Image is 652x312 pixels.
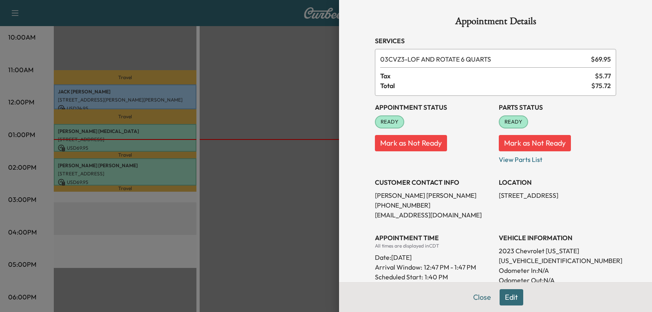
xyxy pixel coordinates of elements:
p: [PHONE_NUMBER] [375,200,492,210]
p: View Parts List [499,151,616,164]
button: Close [468,289,496,305]
button: Edit [500,289,523,305]
button: Mark as Not Ready [499,135,571,151]
p: [STREET_ADDRESS] [499,190,616,200]
p: [EMAIL_ADDRESS][DOMAIN_NAME] [375,210,492,220]
h1: Appointment Details [375,16,616,29]
p: [US_VEHICLE_IDENTIFICATION_NUMBER] [499,256,616,266]
h3: APPOINTMENT TIME [375,233,492,243]
h3: Parts Status [499,102,616,112]
span: READY [376,118,403,126]
h3: LOCATION [499,177,616,187]
span: LOF AND ROTATE 6 QUARTS [380,54,588,64]
h3: Appointment Status [375,102,492,112]
p: Arrival Window: [375,262,492,272]
span: $ 75.72 [591,81,611,91]
p: Scheduled End: [375,282,419,292]
span: 12:47 PM - 1:47 PM [424,262,476,272]
div: All times are displayed in CDT [375,243,492,249]
p: Odometer In: N/A [499,266,616,275]
p: 1:40 PM [425,272,448,282]
h3: VEHICLE INFORMATION [499,233,616,243]
span: READY [500,118,527,126]
p: 2:30 PM [421,282,445,292]
span: $ 5.77 [595,71,611,81]
div: Date: [DATE] [375,249,492,262]
span: Tax [380,71,595,81]
p: [PERSON_NAME] [PERSON_NAME] [375,190,492,200]
span: $ 69.95 [591,54,611,64]
p: Scheduled Start: [375,272,423,282]
h3: Services [375,36,616,46]
p: 2023 Chevrolet [US_STATE] [499,246,616,256]
span: Total [380,81,591,91]
button: Mark as Not Ready [375,135,447,151]
p: Odometer Out: N/A [499,275,616,285]
h3: CUSTOMER CONTACT INFO [375,177,492,187]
